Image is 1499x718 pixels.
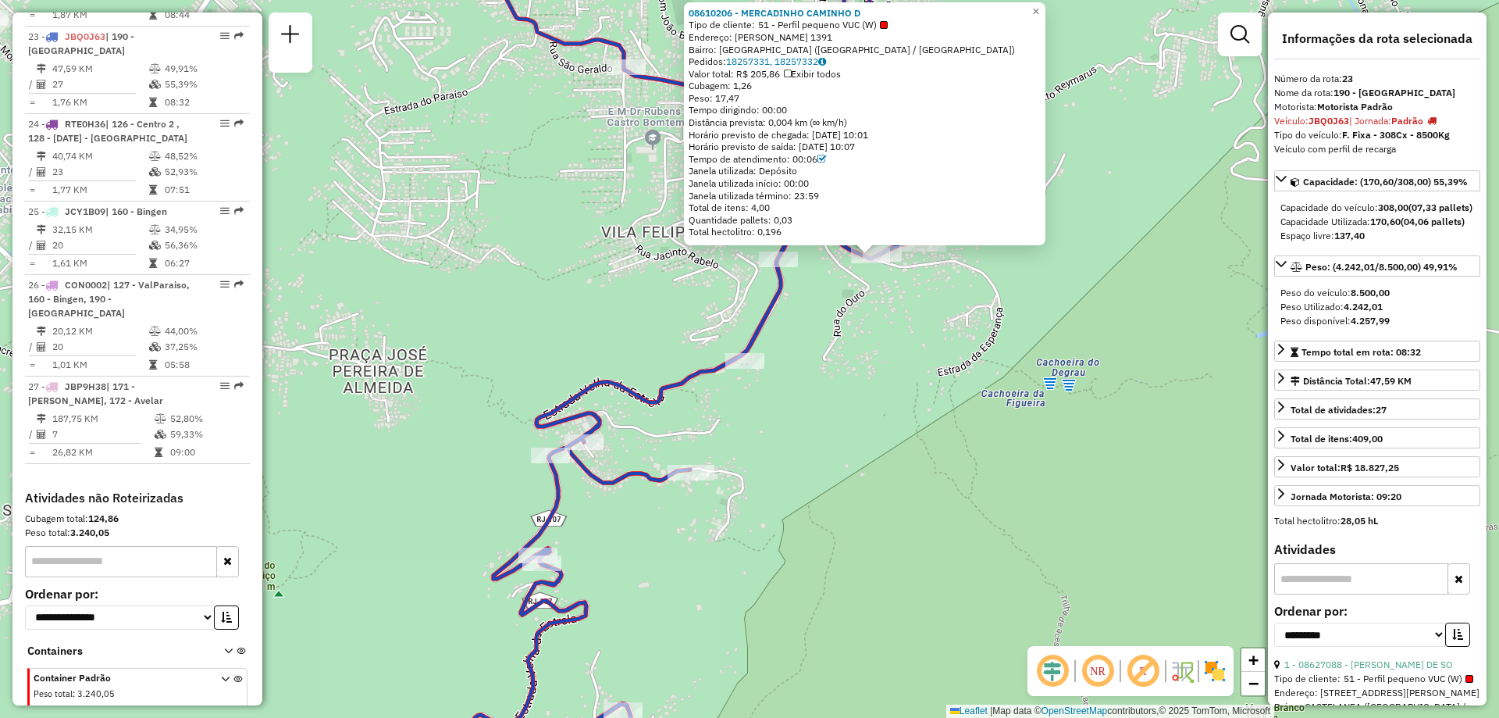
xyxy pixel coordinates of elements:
[689,165,1041,177] div: Janela utilizada: Depósito
[1170,659,1195,684] img: Fluxo de ruas
[234,206,244,216] em: Rota exportada
[1274,31,1480,46] h4: Informações da rota selecionada
[77,688,115,699] span: 3.240,05
[689,202,1041,214] div: Total de itens: 4,00
[52,61,148,77] td: 47,59 KM
[1401,216,1465,227] strong: (04,06 pallets)
[1376,404,1387,416] strong: 27
[25,584,250,603] label: Ordenar por:
[1344,672,1473,686] span: 51 - Perfil pequeno VUC (W)
[25,491,250,505] h4: Atividades não Roteirizadas
[52,445,154,460] td: 26,82 KM
[169,427,244,442] td: 59,33%
[1305,261,1458,273] span: Peso: (4.242,01/8.500,00) 49,91%
[1291,490,1401,504] div: Jornada Motorista: 09:20
[1291,374,1412,388] div: Distância Total:
[1274,514,1480,528] div: Total hectolitro:
[1342,73,1353,84] strong: 23
[1291,404,1387,416] span: Total de atividades:
[27,643,204,659] span: Containers
[95,703,125,714] span: 124,86
[149,342,161,352] i: % de utilização da cubagem
[149,64,161,73] i: % de utilização do peso
[689,92,739,104] span: Peso: 17,47
[1248,673,1259,693] span: −
[28,380,163,406] span: 27 -
[52,148,148,164] td: 40,74 KM
[1274,128,1480,142] div: Tipo do veículo:
[689,177,1041,190] div: Janela utilizada início: 00:00
[65,205,105,217] span: JCY1B09
[34,703,91,714] span: Cubagem total
[52,323,148,339] td: 20,12 KM
[1274,370,1480,391] a: Distância Total:47,59 KM
[37,80,46,89] i: Total de Atividades
[726,55,826,67] a: 18257331, 18257332
[1274,602,1480,620] label: Ordenar por:
[1274,398,1480,420] a: Total de atividades:27
[1351,287,1390,298] strong: 8.500,00
[164,339,243,355] td: 37,25%
[1291,461,1399,475] div: Valor total:
[25,526,250,540] div: Peso total:
[28,238,36,253] td: /
[149,167,161,177] i: % de utilização da cubagem
[1280,314,1474,328] div: Peso disponível:
[1303,176,1468,188] span: Capacidade: (170,60/308,00) 55,39%
[234,381,244,391] em: Rota exportada
[52,222,148,238] td: 32,15 KM
[52,255,148,271] td: 1,61 KM
[65,118,105,130] span: RTE0H36
[1274,542,1480,557] h4: Atividades
[689,55,1041,68] div: Pedidos:
[149,327,161,336] i: % de utilização do peso
[34,671,202,685] span: Container Padrão
[1334,230,1365,241] strong: 137,40
[149,98,157,107] i: Tempo total em rota
[1445,623,1470,647] button: Ordem crescente
[689,7,860,19] strong: 08610206 - MERCADINHO CAMINHO D
[28,380,163,406] span: | 171 - [PERSON_NAME], 172 - Avelar
[34,688,73,699] span: Peso total
[1378,202,1408,213] strong: 308,00
[689,153,1041,166] div: Tempo de atendimento: 00:06
[65,279,107,291] span: CON0002
[1274,114,1480,128] div: Veículo:
[164,95,243,110] td: 08:32
[1333,87,1455,98] strong: 190 - [GEOGRAPHIC_DATA]
[52,411,154,427] td: 187,75 KM
[946,705,1274,718] div: Map data © contributors,© 2025 TomTom, Microsoft
[1248,650,1259,670] span: +
[1370,216,1401,227] strong: 170,60
[1280,229,1474,243] div: Espaço livre:
[1341,515,1378,527] strong: 28,05 hL
[88,513,119,524] strong: 124,86
[37,225,46,234] i: Distância Total
[1034,652,1071,690] span: Ocultar deslocamento
[28,182,36,198] td: =
[169,411,244,427] td: 52,80%
[689,31,1041,44] div: Endereço: [PERSON_NAME] 1391
[1427,116,1437,126] i: Tipo do veículo ou veículo exclusivo violado
[689,104,1041,116] div: Tempo dirigindo: 00:00
[1280,300,1474,314] div: Peso Utilizado:
[164,323,243,339] td: 44,00%
[149,259,157,268] i: Tempo total em rota
[28,30,134,56] span: 23 -
[149,152,161,161] i: % de utilização do peso
[28,445,36,460] td: =
[1032,5,1039,18] span: ×
[1291,432,1383,446] div: Total de itens:
[28,339,36,355] td: /
[1274,341,1480,362] a: Tempo total em rota: 08:32
[689,214,1041,227] div: Quantidade pallets: 0,03
[149,225,161,234] i: % de utilização do peso
[1274,686,1480,700] div: Endereço: [STREET_ADDRESS][PERSON_NAME]
[214,605,239,630] button: Ordem crescente
[37,327,46,336] i: Distância Total
[220,31,230,41] em: Opções
[220,206,230,216] em: Opções
[91,703,93,714] span: :
[1280,287,1390,298] span: Peso do veículo:
[689,19,1041,31] div: Tipo de cliente:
